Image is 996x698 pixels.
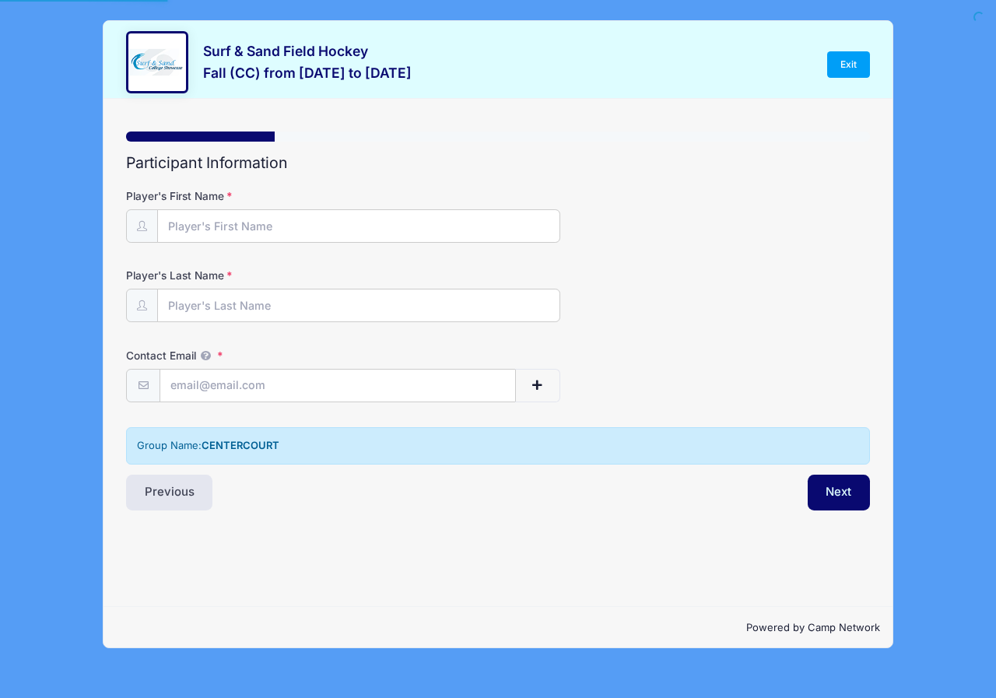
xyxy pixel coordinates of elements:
[160,369,516,402] input: email@email.com
[116,620,880,636] p: Powered by Camp Network
[126,188,374,204] label: Player's First Name
[827,51,871,78] a: Exit
[196,349,215,362] span: We will send confirmations, payment reminders, and custom email messages to each address listed. ...
[157,289,560,322] input: Player's Last Name
[126,475,213,510] button: Previous
[203,65,412,81] h3: Fall (CC) from [DATE] to [DATE]
[202,439,279,451] strong: CENTERCOURT
[203,43,412,59] h3: Surf & Sand Field Hockey
[126,154,870,172] h2: Participant Information
[157,209,560,243] input: Player's First Name
[126,348,374,363] label: Contact Email
[126,427,870,465] div: Group Name:
[126,268,374,283] label: Player's Last Name
[808,475,871,510] button: Next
